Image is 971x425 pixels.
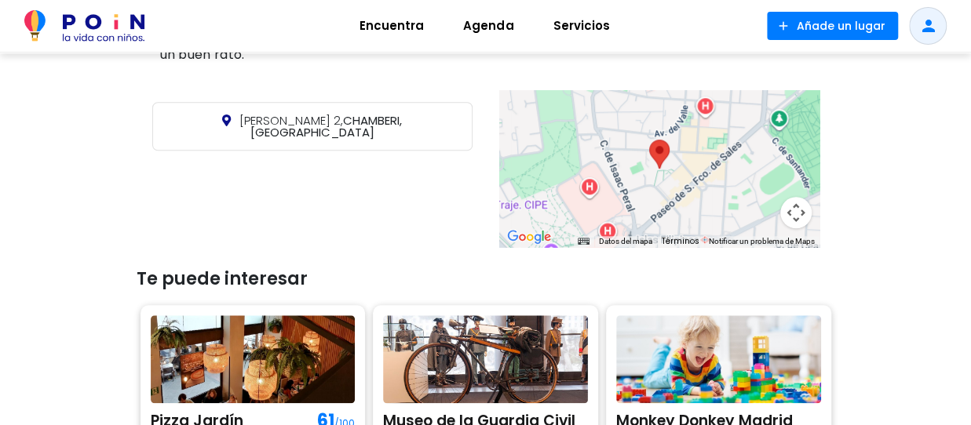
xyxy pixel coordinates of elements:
a: Agenda [444,7,533,45]
button: Añade un lugar [767,12,898,40]
button: Controles de visualización del mapa [780,197,812,228]
img: Museo de la Guardia Civil [383,315,588,403]
a: Encuentra [340,7,444,45]
span: Servicios [546,13,616,38]
a: Servicios [533,7,629,45]
a: Notificar un problema de Maps [709,237,815,245]
img: POiN [24,10,144,42]
span: [PERSON_NAME] 2, [239,112,343,129]
h3: Te puede interesar [137,269,835,289]
span: CHAMBERI, [GEOGRAPHIC_DATA] [239,112,402,140]
span: Encuentra [352,13,431,38]
img: Pizza Jardín [151,315,356,403]
a: Abre esta zona en Google Maps (se abre en una nueva ventana) [503,227,555,247]
a: Términos (se abre en una nueva pestaña) [662,235,699,247]
img: Monkey Donkey Madrid [616,315,821,403]
button: Datos del mapa [599,236,652,247]
button: Combinaciones de teclas [578,236,589,247]
span: Agenda [456,13,520,38]
img: Google [503,227,555,247]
